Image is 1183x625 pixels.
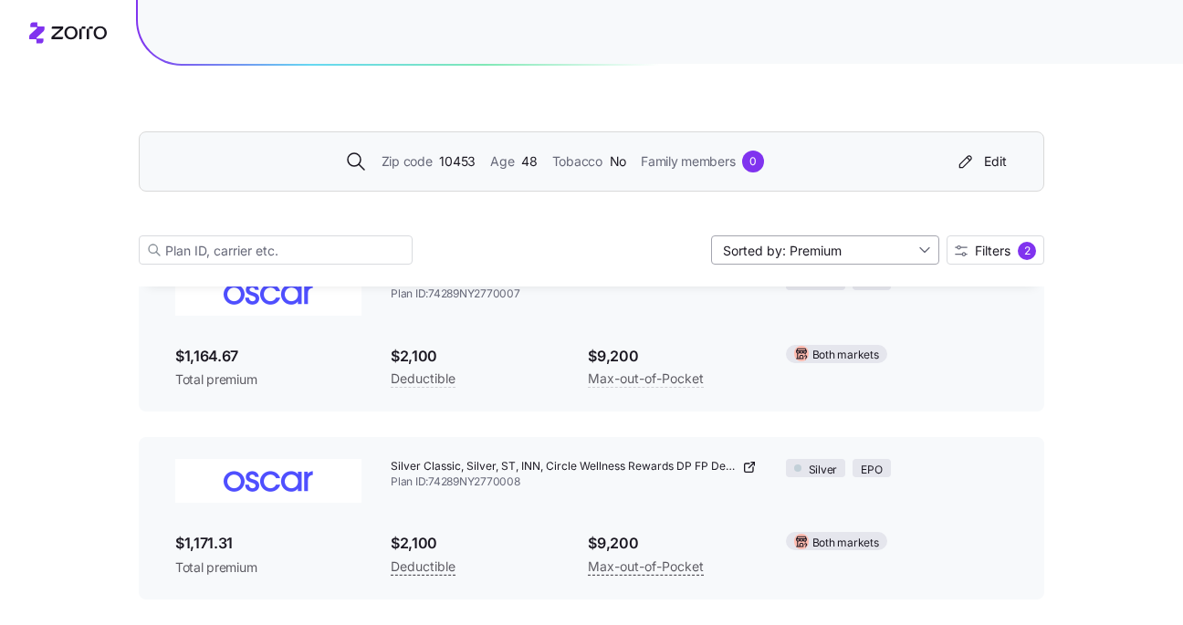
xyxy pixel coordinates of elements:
[742,151,764,172] div: 0
[391,556,455,578] span: Deductible
[812,535,879,552] span: Both markets
[175,370,361,389] span: Total premium
[975,245,1010,257] span: Filters
[588,345,756,368] span: $9,200
[391,286,757,302] span: Plan ID: 74289NY2770007
[175,459,361,503] img: Oscar
[391,474,757,490] span: Plan ID: 74289NY2770008
[139,235,413,265] input: Plan ID, carrier etc.
[521,151,537,172] span: 48
[947,147,1014,176] button: Edit
[947,235,1044,265] button: Filters2
[711,235,939,265] input: Sort by
[809,462,838,479] span: Silver
[175,558,361,577] span: Total premium
[175,532,361,555] span: $1,171.31
[812,347,879,364] span: Both markets
[175,345,361,368] span: $1,164.67
[588,556,704,578] span: Max-out-of-Pocket
[610,151,626,172] span: No
[490,151,514,172] span: Age
[955,152,1007,171] div: Edit
[861,462,882,479] span: EPO
[552,151,602,172] span: Tobacco
[175,272,361,316] img: Oscar
[391,459,738,474] span: Silver Classic, Silver, ST, INN, Circle Wellness Rewards DP FP Dep 29
[382,151,433,172] span: Zip code
[588,368,704,390] span: Max-out-of-Pocket
[391,345,559,368] span: $2,100
[1018,242,1036,260] div: 2
[588,532,756,555] span: $9,200
[641,151,735,172] span: Family members
[391,368,455,390] span: Deductible
[439,151,476,172] span: 10453
[391,532,559,555] span: $2,100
